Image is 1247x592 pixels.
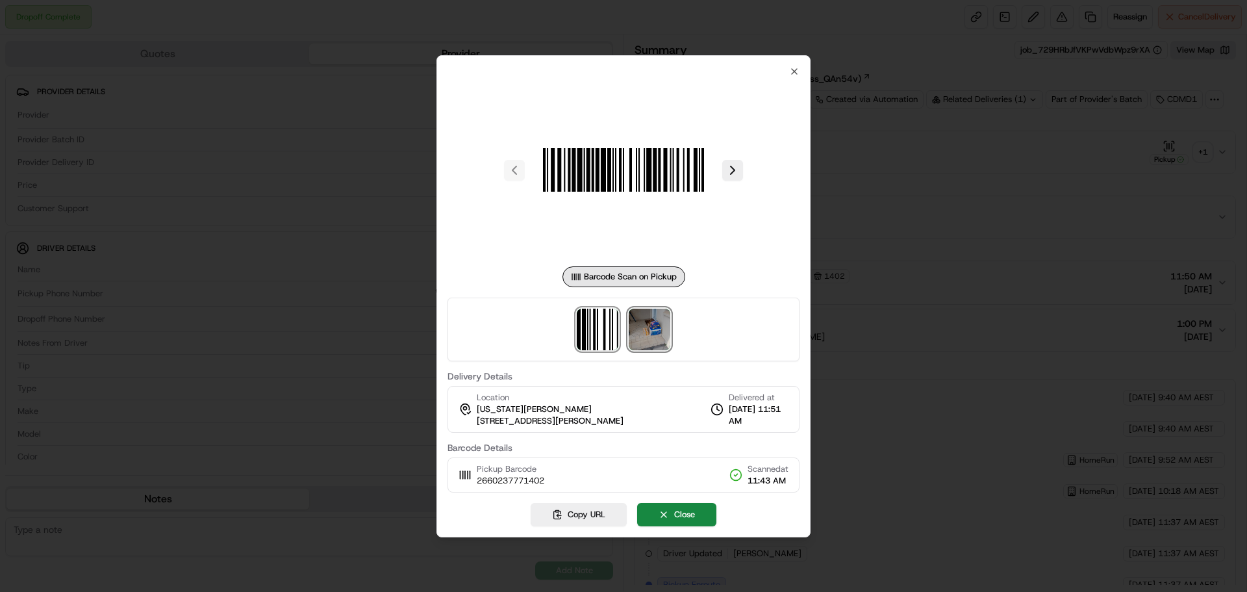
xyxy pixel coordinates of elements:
span: 11:43 AM [748,475,788,487]
label: Barcode Details [447,443,800,452]
img: barcode_scan_on_pickup image [530,77,717,264]
img: photo_proof_of_delivery image [629,309,670,350]
span: [US_STATE][PERSON_NAME] [477,404,592,415]
span: Location [477,392,509,404]
img: barcode_scan_on_pickup image [577,309,618,350]
div: Barcode Scan on Pickup [562,266,685,287]
span: [DATE] 11:51 AM [729,404,788,427]
span: Pickup Barcode [477,463,544,475]
span: 2660237771402 [477,475,544,487]
button: Copy URL [531,503,627,526]
span: Delivered at [729,392,788,404]
button: Close [637,503,716,526]
label: Delivery Details [447,372,800,381]
span: Scanned at [748,463,788,475]
span: [STREET_ADDRESS][PERSON_NAME] [477,415,623,427]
